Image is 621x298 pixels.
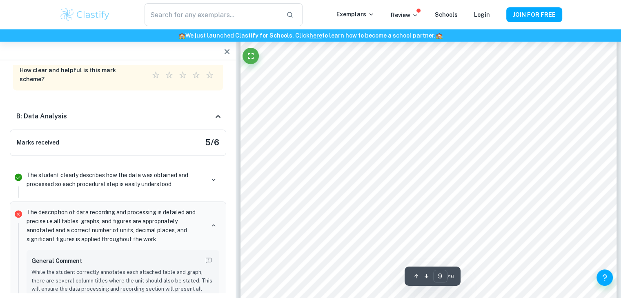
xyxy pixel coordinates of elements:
a: here [309,32,322,39]
p: Exemplars [336,10,374,19]
span: 🏫 [178,32,185,39]
h6: We just launched Clastify for Schools. Click to learn how to become a school partner. [2,31,619,40]
input: Search for any exemplars... [145,3,279,26]
p: The description of data recording and processing is detailed and precise i.e.all tables, graphs, ... [27,207,205,243]
a: Schools [435,11,458,18]
button: Help and Feedback [597,269,613,286]
p: Review [391,11,418,20]
button: JOIN FOR FREE [506,7,562,22]
h6: B: Data Analysis [16,111,67,121]
h5: 5 / 6 [205,136,219,149]
h6: Marks received [17,138,59,147]
span: 🏫 [436,32,443,39]
span: / 16 [447,273,454,280]
button: Fullscreen [243,48,259,64]
a: Login [474,11,490,18]
img: Clastify logo [59,7,111,23]
svg: Incorrect [13,209,23,219]
button: Report mistake/confusion [203,255,214,266]
div: B: Data Analysis [10,103,226,129]
svg: Correct [13,172,23,182]
h6: General Comment [31,256,82,265]
h6: How clear and helpful is this mark scheme? [20,66,139,84]
p: The student clearly describes how the data was obtained and processed so each procedural step is ... [27,171,205,189]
